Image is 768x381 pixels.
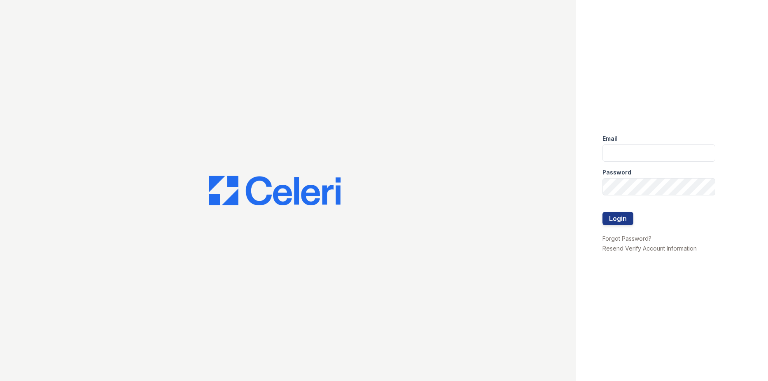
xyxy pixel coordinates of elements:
[209,176,341,205] img: CE_Logo_Blue-a8612792a0a2168367f1c8372b55b34899dd931a85d93a1a3d3e32e68fde9ad4.png
[602,245,697,252] a: Resend Verify Account Information
[602,235,651,242] a: Forgot Password?
[602,212,633,225] button: Login
[602,168,631,177] label: Password
[602,135,618,143] label: Email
